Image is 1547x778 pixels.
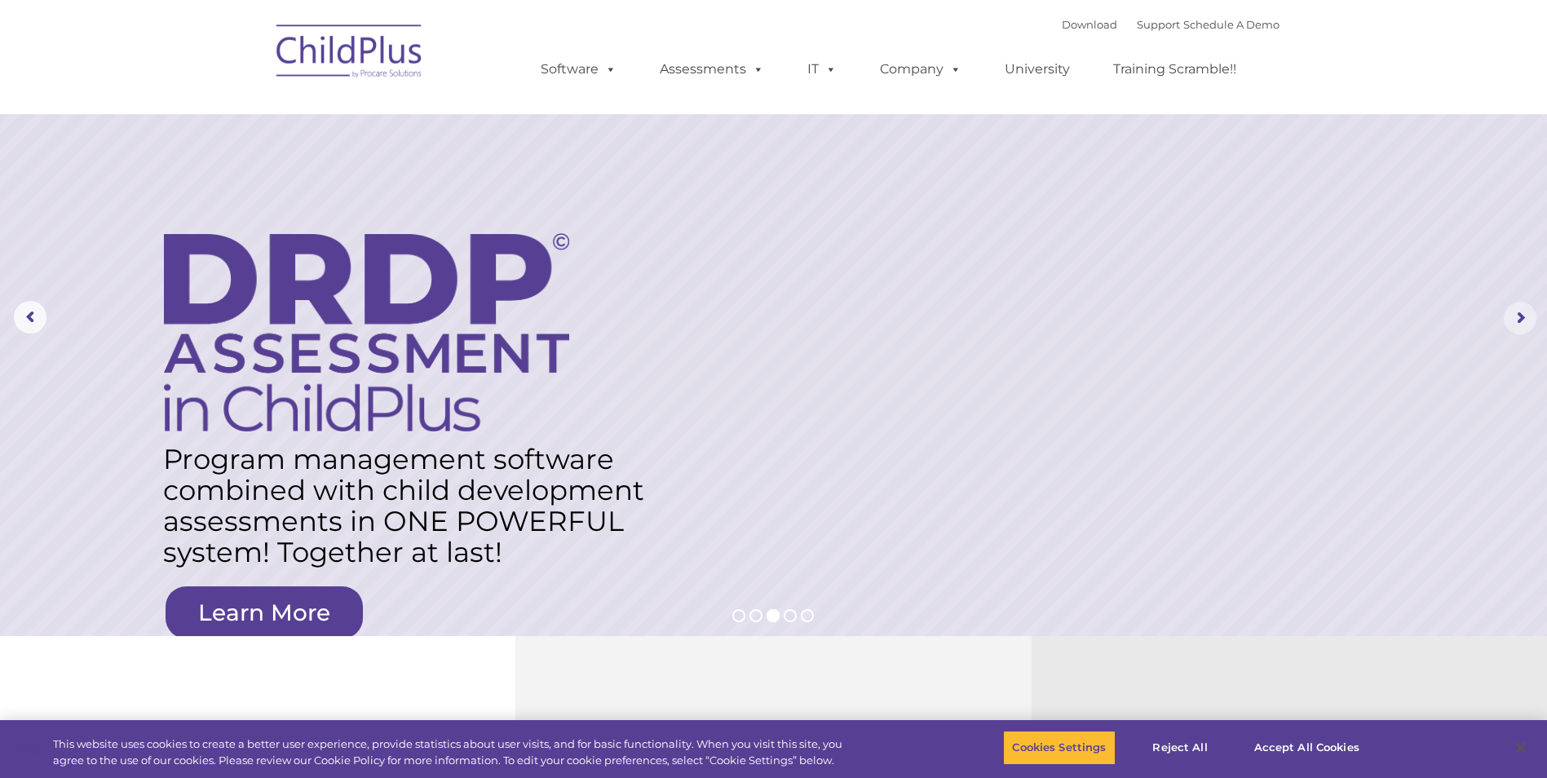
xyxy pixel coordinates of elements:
[864,53,978,86] a: Company
[1129,731,1231,765] button: Reject All
[791,53,853,86] a: IT
[1137,18,1180,31] a: Support
[1097,53,1253,86] a: Training Scramble!!
[1062,18,1117,31] a: Download
[53,736,851,768] div: This website uses cookies to create a better user experience, provide statistics about user visit...
[163,444,658,568] rs-layer: Program management software combined with child development assessments in ONE POWERFUL system! T...
[1503,730,1539,766] button: Close
[268,13,431,95] img: ChildPlus by Procare Solutions
[1183,18,1280,31] a: Schedule A Demo
[227,108,276,120] span: Last name
[988,53,1086,86] a: University
[164,233,569,431] img: DRDP Assessment in ChildPlus
[1003,731,1115,765] button: Cookies Settings
[1062,18,1280,31] font: |
[524,53,633,86] a: Software
[166,586,363,639] a: Learn More
[1245,731,1368,765] button: Accept All Cookies
[643,53,780,86] a: Assessments
[227,175,296,187] span: Phone number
